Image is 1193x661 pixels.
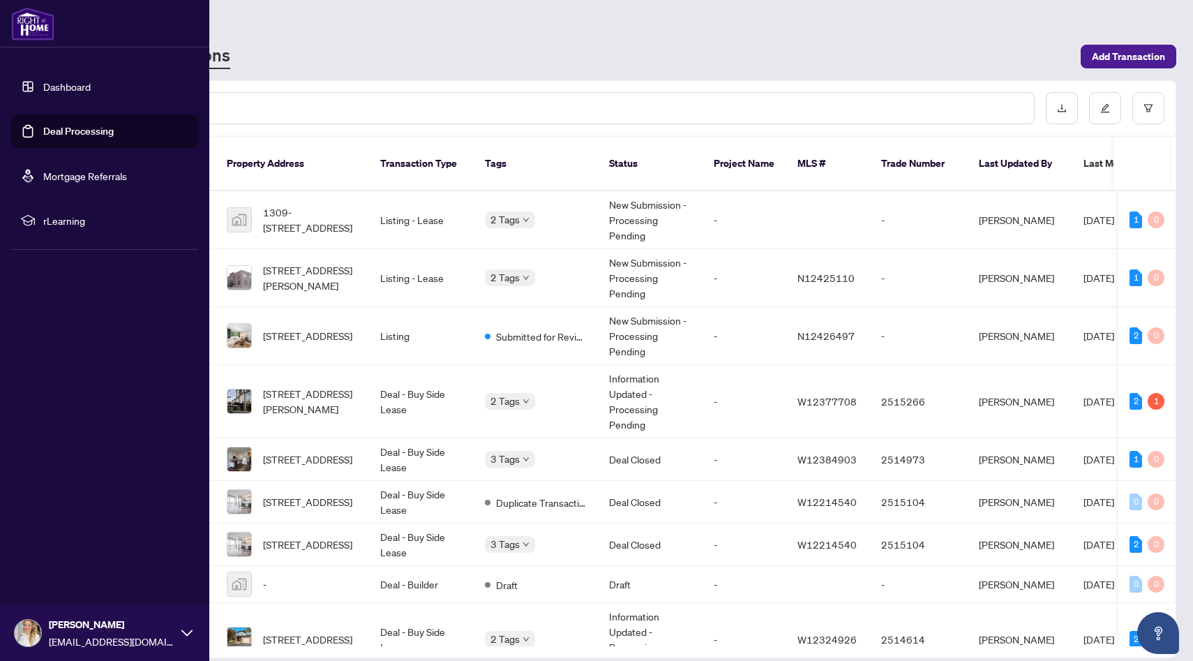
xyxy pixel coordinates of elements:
[523,398,530,405] span: down
[490,393,520,409] span: 2 Tags
[523,456,530,463] span: down
[1143,103,1153,113] span: filter
[369,365,474,438] td: Deal - Buy Side Lease
[1148,327,1164,344] div: 0
[369,307,474,365] td: Listing
[797,395,857,408] span: W12377708
[43,80,91,93] a: Dashboard
[1081,45,1176,68] button: Add Transaction
[703,249,786,307] td: -
[263,577,267,592] span: -
[968,523,1072,566] td: [PERSON_NAME]
[1130,393,1142,410] div: 2
[490,269,520,285] span: 2 Tags
[870,481,968,523] td: 2515104
[968,438,1072,481] td: [PERSON_NAME]
[369,438,474,481] td: Deal - Buy Side Lease
[1083,214,1114,226] span: [DATE]
[263,262,358,293] span: [STREET_ADDRESS][PERSON_NAME]
[1130,211,1142,228] div: 1
[598,566,703,603] td: Draft
[369,137,474,191] th: Transaction Type
[369,523,474,566] td: Deal - Buy Side Lease
[263,328,352,343] span: [STREET_ADDRESS]
[703,137,786,191] th: Project Name
[1083,272,1114,284] span: [DATE]
[227,389,251,413] img: thumbnail-img
[496,329,587,344] span: Submitted for Review
[1083,578,1114,591] span: [DATE]
[1083,538,1114,551] span: [DATE]
[227,447,251,471] img: thumbnail-img
[263,632,352,647] span: [STREET_ADDRESS]
[1057,103,1067,113] span: download
[786,137,870,191] th: MLS #
[523,636,530,643] span: down
[227,266,251,290] img: thumbnail-img
[263,494,352,510] span: [STREET_ADDRESS]
[968,137,1072,191] th: Last Updated By
[870,137,968,191] th: Trade Number
[49,617,174,632] span: [PERSON_NAME]
[598,481,703,523] td: Deal Closed
[1130,269,1142,286] div: 1
[968,365,1072,438] td: [PERSON_NAME]
[1083,156,1169,171] span: Last Modified Date
[1130,493,1142,510] div: 0
[598,365,703,438] td: Information Updated - Processing Pending
[1148,493,1164,510] div: 0
[797,538,857,551] span: W12214540
[797,496,857,508] span: W12214540
[227,324,251,348] img: thumbnail-img
[968,481,1072,523] td: [PERSON_NAME]
[797,272,855,284] span: N12425110
[1100,103,1110,113] span: edit
[1130,631,1142,648] div: 2
[703,523,786,566] td: -
[1083,453,1114,466] span: [DATE]
[227,208,251,232] img: thumbnail-img
[1089,92,1121,124] button: edit
[598,438,703,481] td: Deal Closed
[598,307,703,365] td: New Submission - Processing Pending
[227,490,251,514] img: thumbnail-img
[870,191,968,249] td: -
[1083,496,1114,508] span: [DATE]
[797,633,857,646] span: W12324926
[703,365,786,438] td: -
[1148,211,1164,228] div: 0
[1130,327,1142,344] div: 2
[1083,633,1114,646] span: [DATE]
[227,533,251,556] img: thumbnail-img
[598,191,703,249] td: New Submission - Processing Pending
[1083,329,1114,342] span: [DATE]
[968,566,1072,603] td: [PERSON_NAME]
[968,191,1072,249] td: [PERSON_NAME]
[1137,612,1179,654] button: Open asap
[598,137,703,191] th: Status
[1148,451,1164,468] div: 0
[1132,92,1164,124] button: filter
[1130,536,1142,553] div: 2
[263,537,352,552] span: [STREET_ADDRESS]
[598,249,703,307] td: New Submission - Processing Pending
[1092,45,1165,68] span: Add Transaction
[263,205,358,235] span: 1309-[STREET_ADDRESS]
[797,329,855,342] span: N12426497
[263,452,352,467] span: [STREET_ADDRESS]
[1083,395,1114,408] span: [DATE]
[703,191,786,249] td: -
[870,566,968,603] td: -
[216,137,369,191] th: Property Address
[703,438,786,481] td: -
[11,7,54,40] img: logo
[870,365,968,438] td: 2515266
[523,541,530,548] span: down
[227,627,251,651] img: thumbnail-img
[15,620,41,646] img: Profile Icon
[1148,576,1164,593] div: 0
[490,536,520,552] span: 3 Tags
[474,137,598,191] th: Tags
[1148,269,1164,286] div: 0
[870,438,968,481] td: 2514973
